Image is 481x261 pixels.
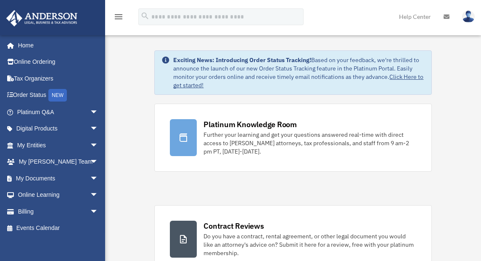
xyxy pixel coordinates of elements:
strong: Exciting News: Introducing Order Status Tracking! [173,56,311,64]
a: Platinum Knowledge Room Further your learning and get your questions answered real-time with dire... [154,104,431,172]
a: Billingarrow_drop_down [6,203,111,220]
a: Platinum Q&Aarrow_drop_down [6,104,111,120]
a: Tax Organizers [6,70,111,87]
span: arrow_drop_down [90,203,107,220]
span: arrow_drop_down [90,170,107,187]
a: My Entitiesarrow_drop_down [6,137,111,154]
a: menu [114,15,124,22]
span: arrow_drop_down [90,154,107,171]
i: search [140,11,150,21]
div: Platinum Knowledge Room [203,119,297,130]
a: My Documentsarrow_drop_down [6,170,111,187]
img: Anderson Advisors Platinum Portal [4,10,80,26]
div: Further your learning and get your questions answered real-time with direct access to [PERSON_NAM... [203,130,416,156]
a: Home [6,37,107,54]
img: User Pic [462,10,475,23]
a: Order StatusNEW [6,87,111,104]
span: arrow_drop_down [90,120,107,138]
a: My [PERSON_NAME] Teamarrow_drop_down [6,154,111,170]
a: Click Here to get started! [173,73,423,89]
a: Digital Productsarrow_drop_down [6,120,111,137]
a: Events Calendar [6,220,111,237]
a: Online Learningarrow_drop_down [6,187,111,204]
div: NEW [48,89,67,102]
div: Do you have a contract, rental agreement, or other legal document you would like an attorney's ad... [203,232,416,257]
i: menu [114,12,124,22]
span: arrow_drop_down [90,137,107,154]
span: arrow_drop_down [90,187,107,204]
span: arrow_drop_down [90,104,107,121]
a: Online Ordering [6,54,111,70]
div: Contract Reviews [203,221,264,231]
div: Based on your feedback, we're thrilled to announce the launch of our new Order Status Tracking fe... [173,56,424,89]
